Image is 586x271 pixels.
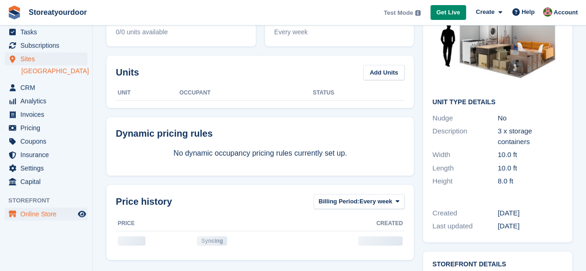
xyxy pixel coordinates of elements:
[359,197,392,206] span: Every week
[20,135,76,148] span: Coupons
[5,135,88,148] a: menu
[432,221,498,232] div: Last updated
[498,163,563,174] div: 10.0 ft
[5,148,88,161] a: menu
[20,81,76,94] span: CRM
[498,221,563,232] div: [DATE]
[432,176,498,187] div: Height
[363,65,404,80] a: Add Units
[5,208,88,221] a: menu
[179,86,313,101] th: Occupant
[5,52,88,65] a: menu
[20,148,76,161] span: Insurance
[20,121,76,134] span: Pricing
[20,25,76,38] span: Tasks
[25,5,90,20] a: Storeatyourdoor
[116,216,195,231] th: Price
[5,39,88,52] a: menu
[5,108,88,121] a: menu
[274,27,405,37] span: Every week
[522,7,535,17] span: Help
[498,126,563,147] div: 3 x storage containers
[20,175,76,188] span: Capital
[21,67,88,76] a: [GEOGRAPHIC_DATA]
[20,52,76,65] span: Sites
[432,113,498,124] div: Nudge
[432,163,498,174] div: Length
[5,81,88,94] a: menu
[116,27,246,37] span: 0/0 units available
[314,194,405,209] button: Billing Period: Every week
[498,150,563,160] div: 10.0 ft
[498,113,563,124] div: No
[376,219,403,227] span: Created
[432,126,498,147] div: Description
[8,196,92,205] span: Storefront
[5,162,88,175] a: menu
[476,7,494,17] span: Create
[197,236,227,246] div: Syncing
[20,208,76,221] span: Online Store
[20,108,76,121] span: Invoices
[5,25,88,38] a: menu
[415,10,421,16] img: icon-info-grey-7440780725fd019a000dd9b08b2336e03edf1995a4989e88bcd33f0948082b44.svg
[116,65,139,79] h2: Units
[319,197,359,206] span: Billing Period:
[20,39,76,52] span: Subscriptions
[116,148,404,159] p: No dynamic occupancy pricing rules currently set up.
[430,5,466,20] a: Get Live
[116,195,172,208] span: Price history
[7,6,21,19] img: stora-icon-8386f47178a22dfd0bd8f6a31ec36ba5ce8667c1dd55bd0f319d3a0aa187defe.svg
[5,95,88,107] a: menu
[116,86,179,101] th: Unit
[498,176,563,187] div: 8.0 ft
[554,8,578,17] span: Account
[5,175,88,188] a: menu
[384,8,413,18] span: Test Mode
[432,150,498,160] div: Width
[432,99,563,106] h2: Unit Type details
[20,162,76,175] span: Settings
[116,126,404,140] div: Dynamic pricing rules
[543,7,552,17] img: David Griffith-Owen
[5,121,88,134] a: menu
[498,208,563,219] div: [DATE]
[313,86,404,101] th: Status
[20,95,76,107] span: Analytics
[432,208,498,219] div: Created
[436,8,460,17] span: Get Live
[76,208,88,220] a: Preview store
[432,261,563,268] h2: Storefront Details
